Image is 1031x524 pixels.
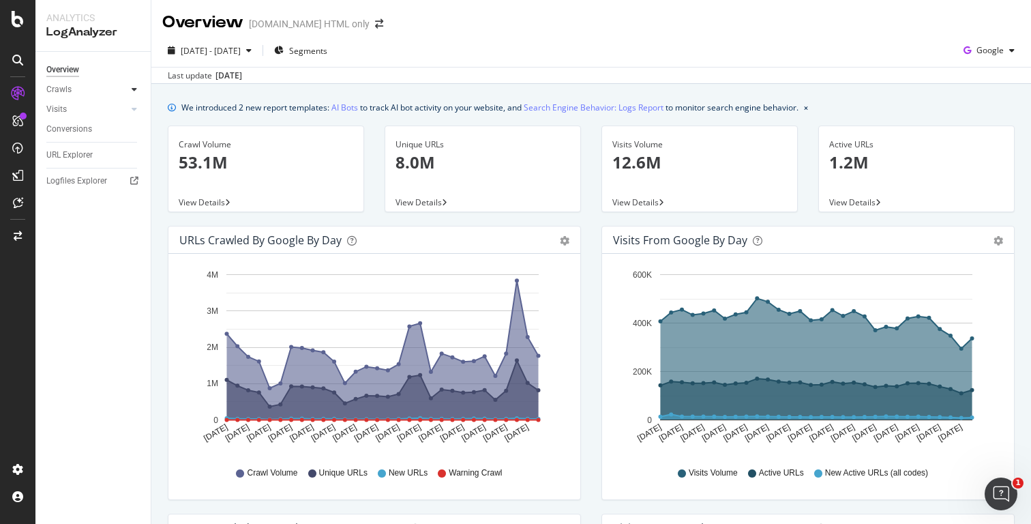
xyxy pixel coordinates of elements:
text: [DATE] [481,422,509,443]
text: [DATE] [636,422,663,443]
div: Visits from Google by day [613,233,747,247]
div: Crawls [46,83,72,97]
div: gear [993,236,1003,246]
text: [DATE] [374,422,402,443]
text: [DATE] [353,422,380,443]
div: Active URLs [829,139,1004,151]
button: Google [958,40,1020,61]
span: Google [976,44,1004,56]
div: We introduced 2 new report templates: to track AI bot activity on your website, and to monitor se... [181,100,798,115]
text: [DATE] [224,422,251,443]
text: [DATE] [310,422,337,443]
div: Visits [46,102,67,117]
a: Search Engine Behavior: Logs Report [524,100,663,115]
text: [DATE] [331,422,358,443]
div: gear [560,236,569,246]
div: Last update [168,70,242,82]
div: arrow-right-arrow-left [375,19,383,29]
text: 0 [647,416,652,425]
div: [DOMAIN_NAME] HTML only [249,17,370,31]
div: URLs Crawled by Google by day [179,233,342,247]
text: [DATE] [894,422,921,443]
div: info banner [168,100,1015,115]
div: Crawl Volume [179,139,353,151]
span: New URLs [389,467,428,479]
text: [DATE] [764,422,792,443]
text: [DATE] [678,422,706,443]
div: [DATE] [215,70,242,82]
iframe: Intercom live chat [985,478,1017,510]
span: Active URLs [759,467,804,479]
span: Warning Crawl [449,467,502,479]
text: [DATE] [851,422,878,443]
text: [DATE] [657,422,685,443]
p: 53.1M [179,151,353,174]
span: Segments [289,45,327,57]
text: 1M [207,379,218,389]
div: Logfiles Explorer [46,174,107,188]
p: 1.2M [829,151,1004,174]
div: Analytics [46,11,140,25]
span: Unique URLs [319,467,368,479]
span: View Details [395,196,442,208]
svg: A chart. [179,265,569,454]
div: Overview [46,63,79,77]
text: [DATE] [872,422,899,443]
div: LogAnalyzer [46,25,140,40]
span: 1 [1013,478,1023,489]
p: 12.6M [612,151,787,174]
a: Conversions [46,122,141,136]
a: Visits [46,102,128,117]
button: Segments [269,40,333,61]
span: New Active URLs (all codes) [825,467,928,479]
a: Logfiles Explorer [46,174,141,188]
text: [DATE] [267,422,294,443]
a: URL Explorer [46,148,141,162]
text: [DATE] [721,422,749,443]
span: View Details [829,196,876,208]
text: [DATE] [743,422,771,443]
text: 4M [207,270,218,280]
text: [DATE] [245,422,272,443]
text: 2M [207,343,218,352]
text: [DATE] [417,422,445,443]
text: [DATE] [937,422,964,443]
text: [DATE] [700,422,728,443]
text: [DATE] [808,422,835,443]
span: [DATE] - [DATE] [181,45,241,57]
span: View Details [612,196,659,208]
div: URL Explorer [46,148,93,162]
a: Crawls [46,83,128,97]
a: Overview [46,63,141,77]
svg: A chart. [613,265,1003,454]
text: 400K [633,319,652,328]
a: AI Bots [331,100,358,115]
text: [DATE] [786,422,813,443]
text: [DATE] [395,422,423,443]
text: 600K [633,270,652,280]
text: 3M [207,306,218,316]
div: Conversions [46,122,92,136]
text: [DATE] [202,422,229,443]
text: [DATE] [503,422,531,443]
button: [DATE] - [DATE] [162,40,257,61]
span: View Details [179,196,225,208]
text: [DATE] [915,422,942,443]
text: 200K [633,367,652,377]
text: [DATE] [460,422,488,443]
span: Crawl Volume [247,467,297,479]
text: [DATE] [438,422,466,443]
text: [DATE] [829,422,856,443]
text: [DATE] [288,422,315,443]
button: close banner [801,98,811,117]
div: Overview [162,11,243,34]
text: 0 [213,416,218,425]
div: Visits Volume [612,139,787,151]
p: 8.0M [395,151,570,174]
div: Unique URLs [395,139,570,151]
span: Visits Volume [689,467,738,479]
